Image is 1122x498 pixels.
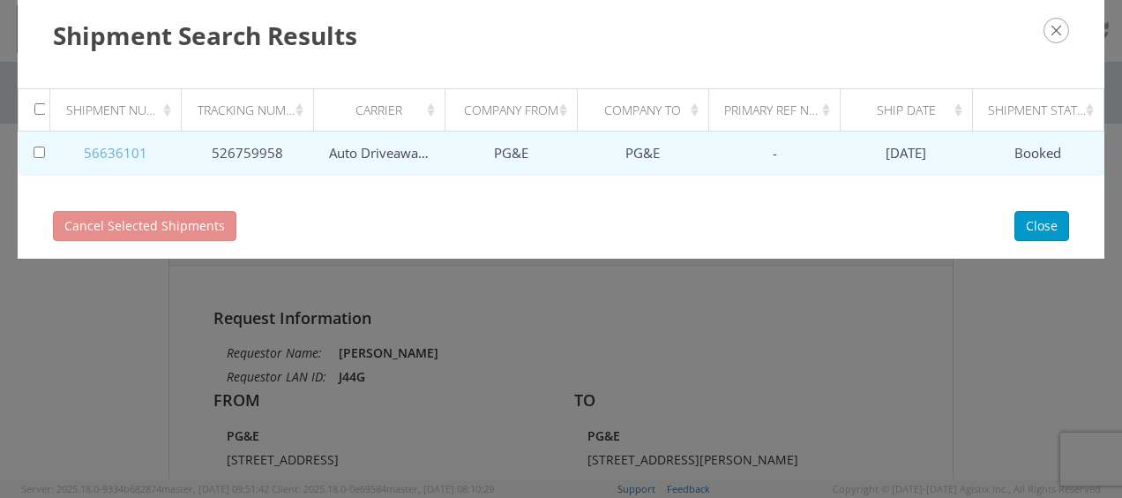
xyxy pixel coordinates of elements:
[53,18,1069,53] h3: Shipment Search Results
[708,132,840,176] td: -
[66,102,176,119] div: Shipment Number
[724,102,834,119] div: Primary Ref Number
[1014,211,1069,241] button: Close
[198,102,308,119] div: Tracking Number
[856,102,967,119] div: Ship Date
[84,144,147,162] a: 56636101
[1014,144,1061,162] span: Booked
[577,132,708,176] td: PG&E
[182,132,313,176] td: 526759958
[886,144,926,162] span: [DATE]
[313,132,445,176] td: Auto Driveaway MC 152985 DOT 1335807
[988,102,1098,119] div: Shipment Status
[445,132,577,176] td: PG&E
[461,102,572,119] div: Company From
[64,217,225,234] span: Cancel Selected Shipments
[593,102,703,119] div: Company To
[329,102,439,119] div: Carrier
[53,211,236,241] button: Cancel Selected Shipments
